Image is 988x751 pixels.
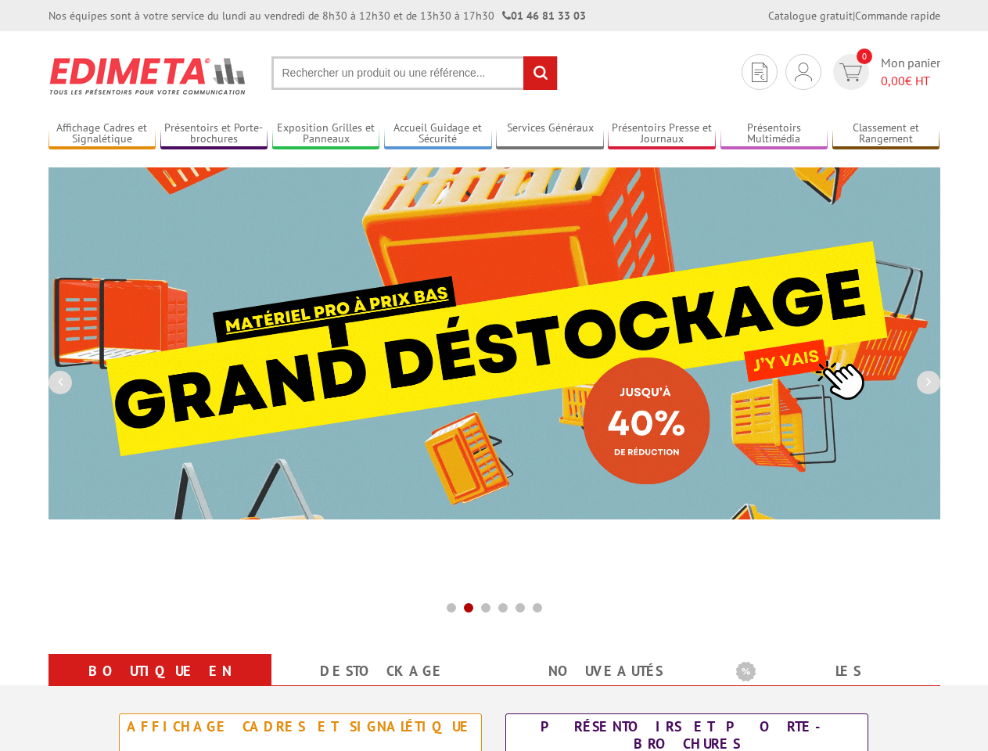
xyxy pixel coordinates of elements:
[67,657,253,713] a: Boutique en ligne
[160,121,268,147] a: Présentoirs et Porte-brochures
[271,56,558,90] input: Rechercher un produit ou une référence...
[839,63,862,81] img: devis rapide
[736,657,932,688] b: Les promotions
[502,9,586,23] strong: 01 46 81 33 03
[857,49,872,64] span: 0
[881,72,940,90] span: € HT
[795,63,812,81] img: devis rapide
[384,121,492,147] a: Accueil Guidage et Sécurité
[881,73,905,88] span: 0,00
[768,9,853,23] a: Catalogue gratuit
[49,8,586,23] div: Nos équipes sont à votre service du lundi au vendredi de 8h30 à 12h30 et de 13h30 à 17h30
[290,657,476,685] a: Destockage
[49,121,156,147] a: Affichage Cadres et Signalétique
[736,657,922,713] a: Les promotions
[124,718,477,735] div: Affichage Cadres et Signalétique
[855,9,940,23] a: Commande rapide
[829,54,940,90] a: devis rapide 0 Mon panier 0,00€ HT
[513,657,699,685] a: nouveautés
[49,47,248,105] img: Présentoir, panneau, stand - Edimeta - PLV, affichage, mobilier bureau, entreprise
[608,121,716,147] a: Présentoirs Presse et Journaux
[523,56,557,90] input: rechercher
[832,121,940,147] a: Classement et Rangement
[496,121,604,147] a: Services Généraux
[881,54,940,90] span: Mon panier
[752,63,767,82] img: devis rapide
[272,121,380,147] a: Exposition Grilles et Panneaux
[768,8,940,23] div: |
[720,121,828,147] a: Présentoirs Multimédia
